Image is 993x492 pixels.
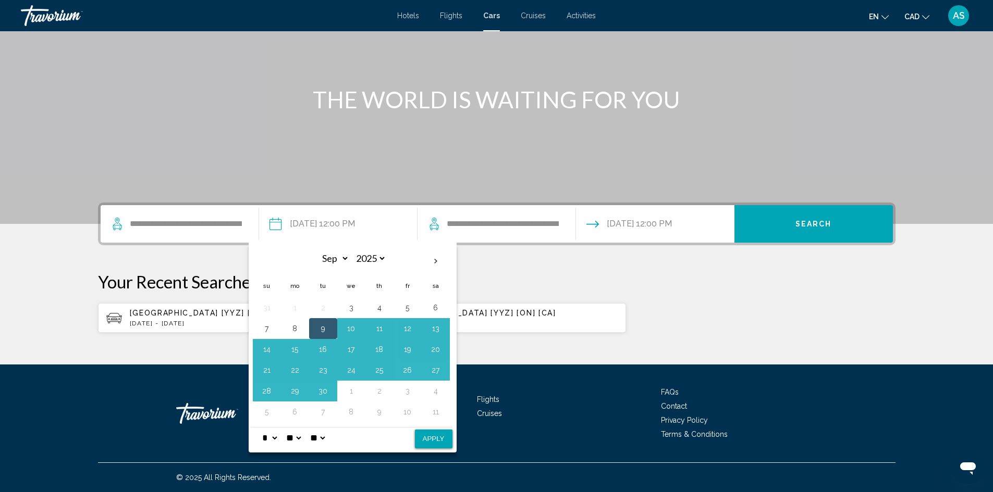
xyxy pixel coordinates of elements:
[415,430,452,448] button: Apply
[130,309,287,317] span: [GEOGRAPHIC_DATA] [YYZ] [ON] [CA]
[427,321,444,336] button: Day 13
[661,416,708,424] a: Privacy Policy
[287,363,303,377] button: Day 22
[301,86,692,113] h1: THE WORLD IS WAITING FOR YOU
[586,205,672,243] button: Drop-off date: Sep 15, 2025 12:00 PM
[440,11,462,20] a: Flights
[661,430,728,438] a: Terms & Conditions
[287,300,303,315] button: Day 1
[287,342,303,357] button: Day 15
[101,205,893,243] div: Search widget
[869,9,889,24] button: Change language
[399,309,556,317] span: [GEOGRAPHIC_DATA] [YYZ] [ON] [CA]
[287,405,303,419] button: Day 6
[130,320,349,327] p: [DATE] - [DATE]
[343,321,360,336] button: Day 10
[98,271,896,292] p: Your Recent Searches
[661,388,679,396] a: FAQs
[795,220,832,229] span: Search
[315,384,332,398] button: Day 30
[260,427,279,448] select: Select hour
[343,342,360,357] button: Day 17
[477,409,502,418] a: Cruises
[343,384,360,398] button: Day 1
[259,405,275,419] button: Day 5
[259,363,275,377] button: Day 21
[951,450,985,484] iframe: Button to launch messaging window
[315,300,332,315] button: Day 2
[176,398,280,429] a: Travorium
[308,427,327,448] select: Select AM/PM
[483,11,500,20] a: Cars
[399,342,416,357] button: Day 19
[176,473,271,482] span: © 2025 All Rights Reserved.
[343,405,360,419] button: Day 8
[98,302,357,333] button: [GEOGRAPHIC_DATA] [YYZ] [ON] [CA][DATE] - [DATE]
[399,300,416,315] button: Day 5
[904,12,920,21] span: CAD
[259,300,275,315] button: Day 31
[371,363,388,377] button: Day 25
[315,249,349,268] select: Select month
[734,205,893,243] button: Search
[399,384,416,398] button: Day 3
[284,427,303,448] select: Select minute
[315,321,332,336] button: Day 9
[427,300,444,315] button: Day 6
[427,342,444,357] button: Day 20
[371,405,388,419] button: Day 9
[567,11,596,20] a: Activities
[953,10,965,21] span: AS
[371,384,388,398] button: Day 2
[521,11,546,20] a: Cruises
[371,342,388,357] button: Day 18
[371,300,388,315] button: Day 4
[869,12,879,21] span: en
[477,395,499,403] a: Flights
[399,321,416,336] button: Day 12
[427,363,444,377] button: Day 27
[315,405,332,419] button: Day 7
[259,342,275,357] button: Day 14
[422,249,450,273] button: Next month
[945,5,972,27] button: User Menu
[399,363,416,377] button: Day 26
[352,249,386,268] select: Select year
[259,321,275,336] button: Day 7
[315,342,332,357] button: Day 16
[21,5,387,26] a: Travorium
[399,405,416,419] button: Day 10
[399,320,618,327] p: [DATE] - [DATE]
[371,321,388,336] button: Day 11
[269,205,355,243] button: Pickup date: Sep 09, 2025 12:00 PM
[343,300,360,315] button: Day 3
[343,363,360,377] button: Day 24
[904,9,929,24] button: Change currency
[427,384,444,398] button: Day 4
[259,384,275,398] button: Day 28
[397,11,419,20] a: Hotels
[287,384,303,398] button: Day 29
[367,302,626,333] button: [GEOGRAPHIC_DATA] [YYZ] [ON] [CA][DATE] - [DATE]
[661,402,687,410] a: Contact
[427,405,444,419] button: Day 11
[287,321,303,336] button: Day 8
[315,363,332,377] button: Day 23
